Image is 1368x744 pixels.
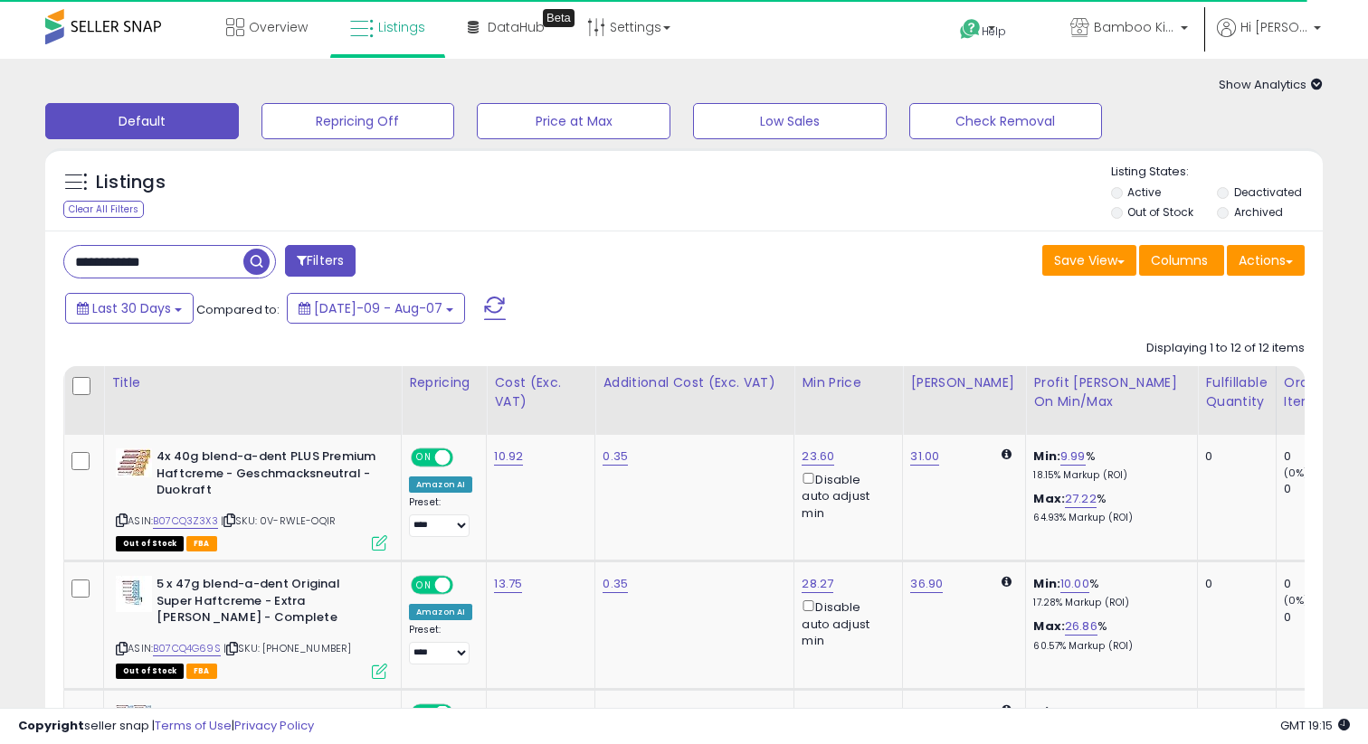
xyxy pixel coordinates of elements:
[92,299,171,317] span: Last 30 Days
[1111,164,1324,181] p: Listing States:
[909,103,1103,139] button: Check Removal
[494,703,526,721] a: 27.50
[1060,447,1086,466] a: 9.99
[982,24,1006,39] span: Help
[116,536,184,551] span: All listings that are currently out of stock and unavailable for purchase on Amazon
[1139,245,1224,276] button: Columns
[413,578,435,593] span: ON
[802,469,888,522] div: Disable auto adjust min
[45,103,239,139] button: Default
[249,18,308,36] span: Overview
[157,448,376,504] b: 4x 40g blend-a-dent PLUS Premium Haftcreme - Geschmacksneutral - Duokraft
[1205,448,1261,465] div: 0
[1234,184,1302,200] label: Deactivated
[543,9,575,27] div: Tooltip anchor
[261,103,455,139] button: Repricing Off
[409,496,472,537] div: Preset:
[1033,469,1183,482] p: 18.15% Markup (ROI)
[116,448,152,477] img: 510j4gWpiPL._SL40_.jpg
[1217,18,1321,59] a: Hi [PERSON_NAME]
[413,705,435,720] span: ON
[945,5,1041,59] a: Help
[1284,593,1309,607] small: (0%)
[116,576,387,676] div: ASIN:
[409,604,472,620] div: Amazon AI
[234,717,314,734] a: Privacy Policy
[802,703,831,721] a: 51.99
[1234,204,1283,220] label: Archived
[488,18,545,36] span: DataHub
[1127,184,1161,200] label: Active
[314,299,442,317] span: [DATE]-09 - Aug-07
[910,703,943,721] a: 59.90
[1284,481,1357,497] div: 0
[1205,576,1261,592] div: 0
[287,293,465,324] button: [DATE]-09 - Aug-07
[153,641,221,656] a: B07CQ4G69S
[1284,373,1350,411] div: Ordered Items
[1026,366,1198,435] th: The percentage added to the cost of goods (COGS) that forms the calculator for Min & Max prices.
[116,704,152,726] img: 51kl06sFb7L._SL40_.jpg
[1033,490,1065,507] b: Max:
[96,170,166,195] h5: Listings
[186,536,217,551] span: FBA
[494,447,523,466] a: 10.92
[1146,340,1305,357] div: Displaying 1 to 12 of 12 items
[802,597,888,649] div: Disable auto adjust min
[802,447,834,466] a: 23.60
[1033,640,1183,653] p: 60.57% Markup (ROI)
[494,575,522,593] a: 13.75
[1219,76,1323,93] span: Show Analytics
[157,576,376,631] b: 5 x 47g blend-a-dent Original Super Haftcreme - Extra [PERSON_NAME] - Complete
[378,18,425,36] span: Listings
[1227,245,1305,276] button: Actions
[910,575,943,593] a: 36.90
[1033,512,1183,524] p: 64.93% Markup (ROI)
[451,578,480,593] span: OFF
[802,373,895,392] div: Min Price
[1033,448,1183,482] div: %
[494,373,587,411] div: Cost (Exc. VAT)
[603,703,628,721] a: 0.35
[153,513,218,529] a: B07CQ3Z3X3
[477,103,670,139] button: Price at Max
[1127,204,1193,220] label: Out of Stock
[910,447,939,466] a: 31.00
[116,664,184,679] span: All listings that are currently out of stock and unavailable for purchase on Amazon
[1094,18,1175,36] span: Bamboo Kiss
[910,373,1018,392] div: [PERSON_NAME]
[1284,704,1357,720] div: 0
[1033,575,1060,592] b: Min:
[1284,466,1309,480] small: (0%)
[1280,717,1350,734] span: 2025-09-7 19:15 GMT
[116,448,387,549] div: ASIN:
[1284,576,1357,592] div: 0
[1033,576,1183,609] div: %
[1033,597,1183,609] p: 17.28% Markup (ROI)
[409,624,472,664] div: Preset:
[409,476,472,493] div: Amazon AI
[1065,617,1097,636] a: 26.86
[1240,18,1308,36] span: Hi [PERSON_NAME]
[18,717,84,734] strong: Copyright
[1284,448,1357,465] div: 0
[802,575,833,593] a: 28.27
[451,450,480,466] span: OFF
[409,373,479,392] div: Repricing
[1033,704,1183,738] div: %
[1033,373,1190,411] div: Profit [PERSON_NAME] on Min/Max
[63,201,144,218] div: Clear All Filters
[221,513,336,528] span: | SKU: 0V-RWLE-OQIR
[1033,703,1060,720] b: Min:
[413,450,435,466] span: ON
[1205,373,1268,411] div: Fulfillable Quantity
[1284,609,1357,626] div: 0
[1033,617,1065,635] b: Max:
[603,575,628,593] a: 0.35
[1042,245,1136,276] button: Save View
[603,447,628,466] a: 0.35
[223,641,352,655] span: | SKU: [PHONE_NUMBER]
[116,576,152,612] img: 41Z5S3h10lL._SL40_.jpg
[1060,703,1089,721] a: 10.00
[18,718,314,735] div: seller snap | |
